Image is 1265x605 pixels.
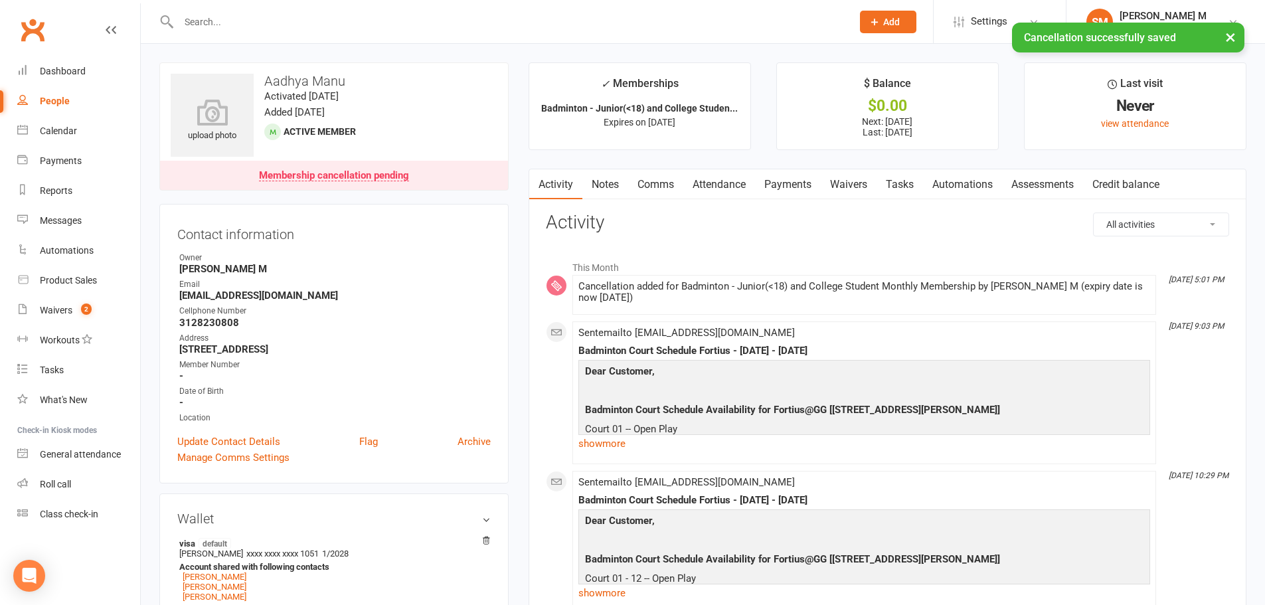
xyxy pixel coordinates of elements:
[578,327,795,339] span: Sent email to [EMAIL_ADDRESS][DOMAIN_NAME]
[259,171,409,181] div: Membership cancellation pending
[864,75,911,99] div: $ Balance
[40,155,82,166] div: Payments
[40,215,82,226] div: Messages
[582,570,1147,590] p: Court 01 - 12 -- Open Play
[40,509,98,519] div: Class check-in
[179,263,491,275] strong: [PERSON_NAME] M
[755,169,821,200] a: Payments
[40,66,86,76] div: Dashboard
[179,343,491,355] strong: [STREET_ADDRESS]
[1037,99,1234,113] div: Never
[860,11,916,33] button: Add
[177,450,290,466] a: Manage Comms Settings
[604,117,675,128] span: Expires on [DATE]
[17,266,140,296] a: Product Sales
[546,213,1229,233] h3: Activity
[17,385,140,415] a: What's New
[179,385,491,398] div: Date of Birth
[17,325,140,355] a: Workouts
[246,549,319,559] span: xxxx xxxx xxxx 1051
[529,169,582,200] a: Activity
[1169,471,1228,480] i: [DATE] 10:29 PM
[585,553,1000,565] span: Badminton Court Schedule Availability for Fortius@GG [[STREET_ADDRESS][PERSON_NAME]]
[17,116,140,146] a: Calendar
[179,562,484,572] strong: Account shared with following contacts
[601,75,679,100] div: Memberships
[183,592,246,602] a: [PERSON_NAME]
[1083,169,1169,200] a: Credit balance
[821,169,877,200] a: Waivers
[546,254,1229,275] li: This Month
[40,245,94,256] div: Automations
[601,78,610,90] i: ✓
[1086,9,1113,35] div: SM
[17,206,140,236] a: Messages
[179,370,491,382] strong: -
[683,169,755,200] a: Attendance
[13,560,45,592] div: Open Intercom Messenger
[322,549,349,559] span: 1/2028
[179,538,484,549] strong: visa
[1108,75,1163,99] div: Last visit
[1219,23,1242,51] button: ×
[179,332,491,345] div: Address
[17,470,140,499] a: Roll call
[179,359,491,371] div: Member Number
[17,56,140,86] a: Dashboard
[40,449,121,460] div: General attendance
[171,99,254,143] div: upload photo
[17,86,140,116] a: People
[183,582,246,592] a: [PERSON_NAME]
[284,126,356,137] span: Active member
[40,126,77,136] div: Calendar
[177,434,280,450] a: Update Contact Details
[40,275,97,286] div: Product Sales
[40,394,88,405] div: What's New
[1169,321,1224,331] i: [DATE] 9:03 PM
[179,412,491,424] div: Location
[1120,10,1209,22] div: [PERSON_NAME] M
[883,17,900,27] span: Add
[578,495,1150,506] div: Badminton Court Schedule Fortius - [DATE] - [DATE]
[40,305,72,315] div: Waivers
[40,479,71,489] div: Roll call
[585,365,655,377] span: Dear Customer,
[578,281,1150,303] div: Cancellation added for Badminton - Junior(<18) and College Student Monthly Membership by [PERSON_...
[40,335,80,345] div: Workouts
[179,278,491,291] div: Email
[177,222,491,242] h3: Contact information
[40,365,64,375] div: Tasks
[1002,169,1083,200] a: Assessments
[17,296,140,325] a: Waivers 2
[585,515,655,527] span: Dear Customer,
[177,511,491,526] h3: Wallet
[1012,23,1244,52] div: Cancellation successfully saved
[16,13,49,46] a: Clubworx
[1101,118,1169,129] a: view attendance
[40,96,70,106] div: People
[179,305,491,317] div: Cellphone Number
[628,169,683,200] a: Comms
[541,103,738,114] strong: Badminton - Junior(<18) and College Studen...
[17,236,140,266] a: Automations
[877,169,923,200] a: Tasks
[264,106,325,118] time: Added [DATE]
[171,74,497,88] h3: Aadhya Manu
[199,538,231,549] span: default
[585,404,1000,416] span: Badminton Court Schedule Availability for Fortius@GG [[STREET_ADDRESS][PERSON_NAME]]
[179,396,491,408] strong: -
[40,185,72,196] div: Reports
[359,434,378,450] a: Flag
[17,176,140,206] a: Reports
[1120,22,1209,34] div: [GEOGRAPHIC_DATA]
[17,146,140,176] a: Payments
[789,99,986,113] div: $0.00
[179,252,491,264] div: Owner
[179,317,491,329] strong: 3128230808
[1169,275,1224,284] i: [DATE] 5:01 PM
[175,13,843,31] input: Search...
[17,440,140,470] a: General attendance kiosk mode
[578,434,1150,453] a: show more
[971,7,1007,37] span: Settings
[17,499,140,529] a: Class kiosk mode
